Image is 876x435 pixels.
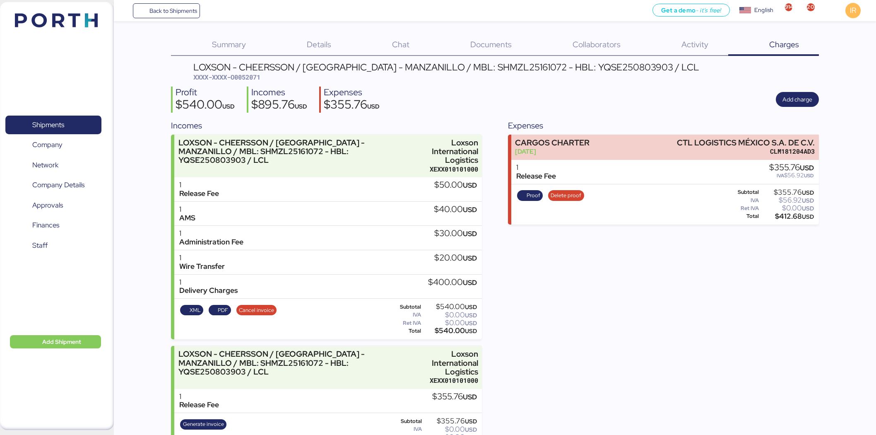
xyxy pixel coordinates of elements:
div: $400.00 [428,278,477,287]
span: USD [463,205,477,214]
div: Release Fee [179,401,219,409]
button: Add Shipment [10,335,101,348]
div: IVA [724,198,759,203]
div: LOXSON - CHEERSSON / [GEOGRAPHIC_DATA] - MANZANILLO / MBL: SHMZL25161072 - HBL: YQSE250803903 / LCL [178,350,416,376]
button: Add charge [776,92,819,107]
button: Generate invoice [180,419,226,430]
span: USD [802,205,814,212]
div: Total [387,328,421,334]
div: Incomes [251,87,307,99]
div: 1 [179,278,238,287]
a: Company [5,135,101,155]
a: Approvals [5,196,101,215]
span: USD [802,189,814,196]
div: English [754,6,773,15]
div: $20.00 [434,254,477,263]
div: 1 [179,392,219,401]
div: $540.00 [176,99,235,113]
div: Ret IVA [724,205,759,211]
div: [DATE] [515,147,590,156]
span: USD [463,229,477,238]
div: $0.00 [424,426,477,433]
a: Shipments [5,116,101,135]
span: Chat [392,39,409,50]
span: Proof [527,191,540,200]
div: LOXSON - CHEERSSON / [GEOGRAPHIC_DATA] - MANZANILLO / MBL: SHMZL25161072 - HBL: YQSE250803903 / LCL [193,63,699,72]
div: Expenses [324,87,380,99]
span: Collaborators [573,39,621,50]
span: USD [804,172,814,179]
a: Company Details [5,176,101,195]
div: Total [724,213,759,219]
span: USD [802,213,814,220]
button: XML [180,305,203,316]
div: $355.76 [432,392,477,401]
span: USD [465,426,477,433]
button: PDF [209,305,231,316]
span: Details [307,39,331,50]
span: Charges [769,39,799,50]
div: 1 [179,205,195,214]
div: Ret IVA [387,320,421,326]
span: Delete proof [551,191,581,200]
div: Subtotal [387,418,422,424]
a: Finances [5,216,101,235]
div: Delivery Charges [179,286,238,295]
a: Network [5,156,101,175]
span: USD [800,163,814,172]
span: USD [465,312,477,319]
div: IVA [387,312,421,318]
span: USD [465,303,477,311]
span: IVA [777,172,784,179]
span: Approvals [32,199,63,211]
span: IR [850,5,856,16]
span: Documents [470,39,512,50]
div: Wire Transfer [179,262,225,271]
span: USD [465,319,477,327]
span: Network [32,159,58,171]
div: $355.76 [324,99,380,113]
a: Back to Shipments [133,3,200,18]
a: Staff [5,236,101,255]
div: Loxson International Logistics [420,350,478,376]
span: USD [463,254,477,263]
span: USD [222,102,235,110]
span: Summary [212,39,246,50]
span: USD [802,197,814,204]
div: LOXSON - CHEERSSON / [GEOGRAPHIC_DATA] - MANZANILLO / MBL: SHMZL25161072 - HBL: YQSE250803903 / LCL [178,138,416,164]
span: USD [465,327,477,335]
div: Subtotal [724,189,759,195]
div: $56.92 [769,172,814,179]
div: $540.00 [423,304,477,310]
div: $355.76 [424,418,477,424]
span: XML [190,306,201,315]
span: Cancel invoice [239,306,274,315]
div: $50.00 [434,181,477,190]
span: Company [32,139,63,151]
span: Staff [32,239,48,251]
div: AMS [179,214,195,222]
div: Administration Fee [179,238,243,247]
div: Loxson International Logistics [420,138,478,164]
div: $355.76 [760,189,814,196]
span: XXXX-XXXX-O0052071 [193,73,260,81]
div: 1 [516,163,556,172]
span: Finances [32,219,59,231]
div: Expenses [508,119,819,132]
div: $30.00 [434,229,477,238]
div: Release Fee [516,172,556,181]
span: USD [463,181,477,190]
div: $56.92 [760,197,814,203]
div: XEXX010101000 [420,165,478,174]
div: Subtotal [387,304,421,310]
button: Delete proof [548,190,584,201]
span: PDF [218,306,228,315]
div: $540.00 [423,328,477,334]
span: USD [465,418,477,425]
div: 1 [179,181,219,189]
span: USD [295,102,307,110]
span: Back to Shipments [149,6,197,16]
span: USD [367,102,380,110]
button: Proof [517,190,543,201]
div: 1 [179,254,225,262]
